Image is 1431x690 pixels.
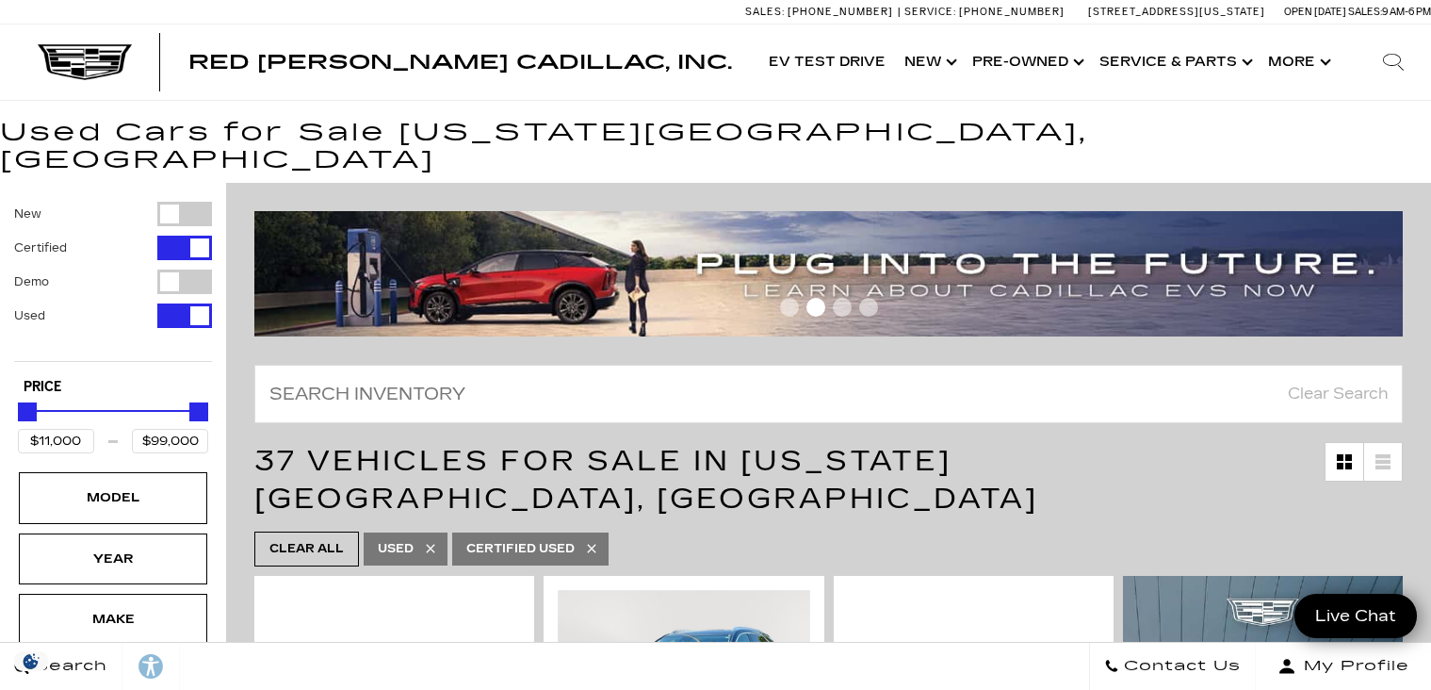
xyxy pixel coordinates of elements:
span: Certified Used [466,537,575,561]
span: Go to slide 3 [833,298,852,317]
input: Search Inventory [254,365,1403,423]
div: Maximum Price [189,402,208,421]
a: Service & Parts [1090,25,1259,100]
span: Used [378,537,414,561]
label: Demo [14,272,49,291]
span: 37 Vehicles for Sale in [US_STATE][GEOGRAPHIC_DATA], [GEOGRAPHIC_DATA] [254,444,1038,516]
span: [PHONE_NUMBER] [788,6,893,18]
a: Service: [PHONE_NUMBER] [898,7,1069,17]
input: Maximum [132,429,208,453]
div: Model [66,487,160,508]
span: Red [PERSON_NAME] Cadillac, Inc. [188,51,732,74]
span: My Profile [1296,653,1409,680]
a: [STREET_ADDRESS][US_STATE] [1088,6,1265,18]
a: Contact Us [1089,643,1256,690]
section: Click to Open Cookie Consent Modal [9,651,53,671]
div: Make [66,609,160,630]
span: Service: [904,6,956,18]
div: Year [66,549,160,569]
label: New [14,205,41,223]
label: Used [14,306,45,325]
span: Sales: [745,6,785,18]
div: YearYear [19,534,207,584]
span: 9 AM-6 PM [1382,6,1431,18]
div: Minimum Price [18,402,37,421]
button: Open user profile menu [1256,643,1431,690]
span: Open [DATE] [1284,6,1346,18]
span: Search [29,653,107,680]
span: Go to slide 4 [859,298,878,317]
span: Contact Us [1119,653,1241,680]
a: Red [PERSON_NAME] Cadillac, Inc. [188,53,732,72]
h5: Price [24,379,203,396]
span: Live Chat [1306,605,1406,627]
span: [PHONE_NUMBER] [959,6,1065,18]
img: ev-blog-post-banners4 [254,211,1419,336]
span: Go to slide 1 [780,298,799,317]
div: Filter by Vehicle Type [14,202,212,361]
a: EV Test Drive [759,25,895,100]
input: Minimum [18,429,94,453]
img: Opt-Out Icon [9,651,53,671]
span: Clear All [269,537,344,561]
span: Sales: [1348,6,1382,18]
a: Pre-Owned [963,25,1090,100]
span: Go to slide 2 [806,298,825,317]
div: MakeMake [19,594,207,645]
img: Cadillac Dark Logo with Cadillac White Text [38,44,132,80]
a: Sales: [PHONE_NUMBER] [745,7,898,17]
a: Live Chat [1294,594,1417,638]
div: ModelModel [19,472,207,523]
label: Certified [14,238,67,257]
div: Price [18,396,208,453]
a: New [895,25,963,100]
button: More [1259,25,1337,100]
